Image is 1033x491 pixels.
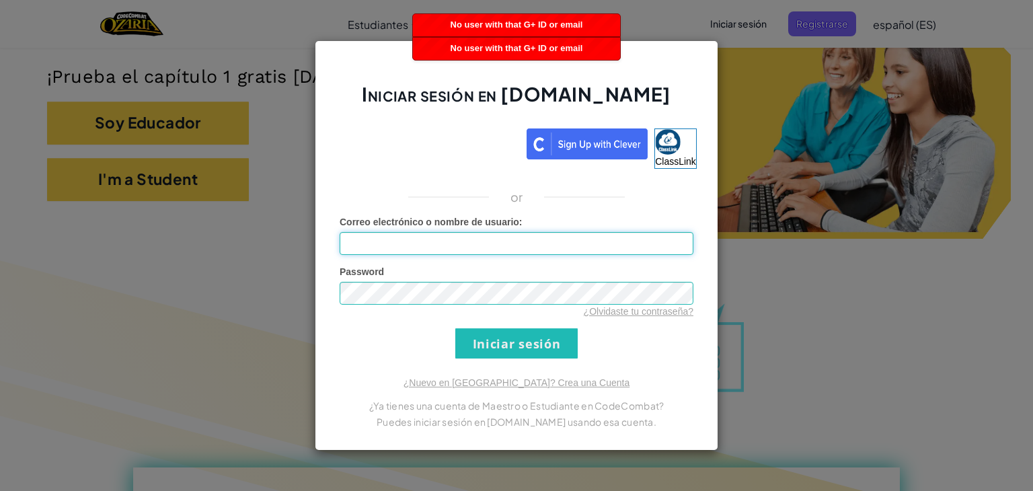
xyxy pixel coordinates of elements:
p: Puedes iniciar sesión en [DOMAIN_NAME] usando esa cuenta. [340,414,693,430]
p: ¿Ya tienes una cuenta de Maestro o Estudiante en CodeCombat? [340,398,693,414]
span: ClassLink [655,156,696,167]
img: classlink-logo-small.png [655,129,681,155]
h2: Iniciar sesión en [DOMAIN_NAME] [340,81,693,120]
img: clever_sso_button@2x.png [527,128,648,159]
span: No user with that G+ ID or email [451,43,583,53]
span: Correo electrónico o nombre de usuario [340,217,519,227]
iframe: Botón de Acceder con Google [330,127,527,157]
span: No user with that G+ ID or email [451,20,583,30]
a: ¿Olvidaste tu contraseña? [584,306,693,317]
input: Iniciar sesión [455,328,578,358]
label: : [340,215,523,229]
p: or [510,189,523,205]
span: Password [340,266,384,277]
a: ¿Nuevo en [GEOGRAPHIC_DATA]? Crea una Cuenta [404,377,629,388]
